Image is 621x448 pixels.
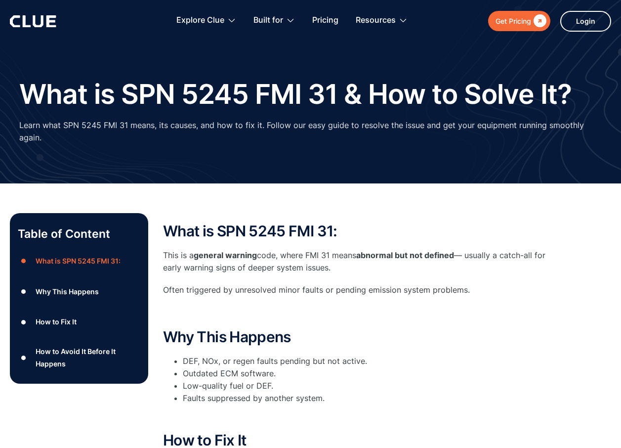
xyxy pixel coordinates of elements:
div: ● [18,284,30,299]
div: How to Avoid It Before It Happens [36,345,140,370]
div: Explore Clue [176,5,224,36]
a: ●How to Avoid It Before It Happens [18,345,140,370]
p: Learn what SPN 5245 FMI 31 means, its causes, and how to fix it. Follow our easy guide to resolve... [19,119,602,144]
p: This is a code, where FMI 31 means — usually a catch-all for early warning signs of deeper system... [163,249,558,274]
p: Table of Content [18,226,140,242]
div: Built for [253,5,295,36]
div: Explore Clue [176,5,236,36]
div:  [531,15,546,27]
div: ● [18,350,30,365]
h2: What is SPN 5245 FMI 31: [163,223,558,239]
div: ● [18,254,30,269]
div: Built for [253,5,283,36]
div: Resources [356,5,396,36]
div: Resources [356,5,408,36]
strong: general warning [194,250,257,260]
a: Pricing [312,5,338,36]
p: Often triggered by unresolved minor faults or pending emission system problems. [163,284,558,296]
h1: What is SPN 5245 FMI 31 & How to Solve It? [19,79,572,109]
strong: abnormal but not defined [356,250,454,260]
li: Faults suppressed by another system. [183,392,558,404]
a: ●How to Fix It [18,314,140,329]
a: Get Pricing [488,11,550,31]
div: ● [18,314,30,329]
li: DEF, NOx, or regen faults pending but not active. [183,355,558,367]
p: ‍ [163,307,558,319]
a: ●What is SPN 5245 FMI 31: [18,254,140,269]
h2: Why This Happens [163,329,558,345]
p: ‍ [163,410,558,422]
li: Low-quality fuel or DEF. [183,380,558,392]
div: How to Fix It [36,315,77,328]
div: Why This Happens [36,285,99,298]
a: ●Why This Happens [18,284,140,299]
div: Get Pricing [496,15,531,27]
li: Outdated ECM software. [183,367,558,380]
a: Login [560,11,611,32]
div: What is SPN 5245 FMI 31: [36,255,121,267]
